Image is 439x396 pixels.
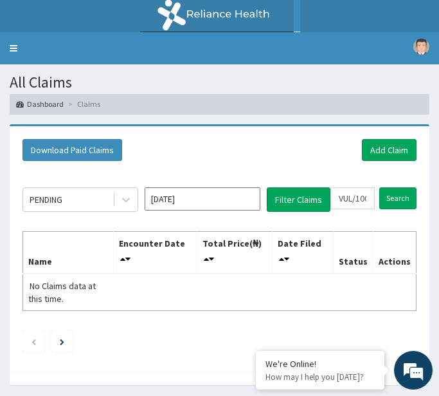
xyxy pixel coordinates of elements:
[113,231,197,274] th: Encounter Date
[330,187,375,209] input: Search by HMO ID
[373,231,416,274] th: Actions
[362,139,417,161] a: Add Claim
[265,358,375,370] div: We're Online!
[273,231,334,274] th: Date Filed
[28,280,96,305] span: No Claims data at this time.
[267,187,330,212] button: Filter Claims
[413,39,429,55] img: User Image
[31,335,37,347] a: Previous page
[379,187,417,209] input: Search
[145,187,260,211] input: Select Month and Year
[60,335,64,347] a: Next page
[16,99,64,109] a: Dashboard
[10,74,429,91] h1: All Claims
[65,99,100,109] li: Claims
[265,372,375,382] p: How may I help you today?
[23,231,114,274] th: Name
[197,231,273,274] th: Total Price(₦)
[22,139,122,161] button: Download Paid Claims
[30,193,62,206] div: PENDING
[333,231,373,274] th: Status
